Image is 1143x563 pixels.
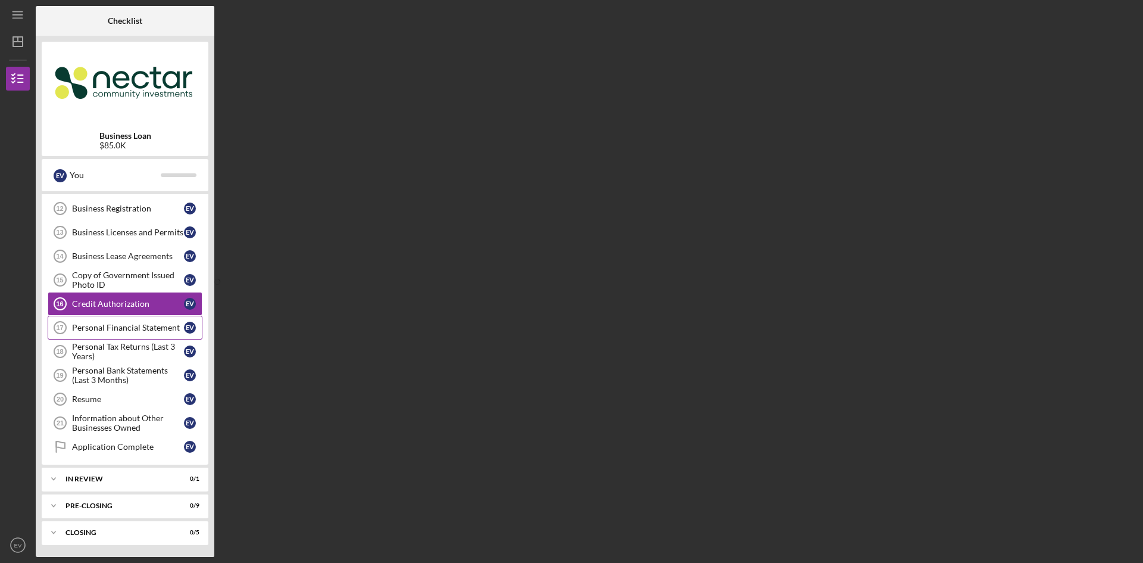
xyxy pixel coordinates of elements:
[72,299,184,309] div: Credit Authorization
[57,396,64,403] tspan: 20
[184,322,196,334] div: E V
[48,197,202,220] a: 12Business RegistrationEV
[48,292,202,316] a: 16Credit AuthorizationEV
[184,203,196,214] div: E V
[72,394,184,404] div: Resume
[178,475,199,483] div: 0 / 1
[108,16,142,26] b: Checklist
[56,229,63,236] tspan: 13
[14,542,22,549] text: EV
[184,298,196,310] div: E V
[48,220,202,244] a: 13Business Licenses and PermitsEV
[57,419,64,427] tspan: 21
[184,441,196,453] div: E V
[72,413,184,433] div: Information about Other Businesses Owned
[72,270,184,290] div: Copy of Government Issued Photo ID
[72,442,184,452] div: Application Complete
[184,226,196,238] div: E V
[178,529,199,536] div: 0 / 5
[72,228,184,237] div: Business Licenses and Permits
[184,393,196,405] div: E V
[48,363,202,387] a: 19Personal Bank Statements (Last 3 Months)EV
[65,475,170,483] div: In Review
[48,244,202,268] a: 14Business Lease AgreementsEV
[42,48,208,119] img: Product logo
[54,169,67,182] div: E V
[56,205,63,212] tspan: 12
[72,251,184,261] div: Business Lease Agreements
[178,502,199,509] div: 0 / 9
[48,411,202,435] a: 21Information about Other Businesses OwnedEV
[99,131,151,141] b: Business Loan
[56,253,64,260] tspan: 14
[72,323,184,332] div: Personal Financial Statement
[72,204,184,213] div: Business Registration
[48,268,202,292] a: 15Copy of Government Issued Photo IDEV
[48,387,202,411] a: 20ResumeEV
[6,533,30,557] button: EV
[65,529,170,536] div: Closing
[184,274,196,286] div: E V
[48,340,202,363] a: 18Personal Tax Returns (Last 3 Years)EV
[184,346,196,357] div: E V
[184,417,196,429] div: E V
[56,348,63,355] tspan: 18
[72,342,184,361] div: Personal Tax Returns (Last 3 Years)
[56,300,63,307] tspan: 16
[48,316,202,340] a: 17Personal Financial StatementEV
[184,369,196,381] div: E V
[56,276,63,284] tspan: 15
[56,324,63,331] tspan: 17
[72,366,184,385] div: Personal Bank Statements (Last 3 Months)
[65,502,170,509] div: Pre-Closing
[184,250,196,262] div: E V
[48,435,202,459] a: Application CompleteEV
[56,372,63,379] tspan: 19
[99,141,151,150] div: $85.0K
[70,165,161,185] div: You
